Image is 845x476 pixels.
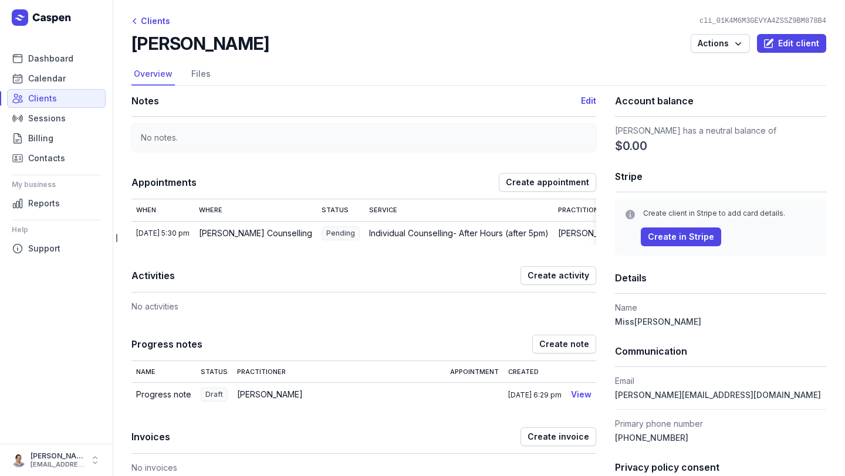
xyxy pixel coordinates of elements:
th: Status [196,361,232,383]
span: Contacts [28,151,65,165]
td: [PERSON_NAME] Counselling [194,221,317,245]
h1: Appointments [131,174,499,191]
h1: Activities [131,267,520,284]
span: Edit client [764,36,819,50]
nav: Tabs [131,63,826,86]
td: [PERSON_NAME] [232,383,445,407]
dt: Email [615,374,826,388]
span: Dashboard [28,52,73,66]
button: Edit [581,94,596,108]
span: [PERSON_NAME][EMAIL_ADDRESS][DOMAIN_NAME] [615,390,821,400]
span: Actions [698,36,743,50]
span: Clients [28,91,57,106]
img: User profile image [12,453,26,467]
div: [PERSON_NAME] [31,451,84,461]
span: Draft [201,387,228,402]
h2: [PERSON_NAME] [131,33,269,54]
h1: Details [615,270,826,286]
button: Edit client [757,34,826,53]
span: Create appointment [506,175,589,189]
button: Create in Stripe [641,227,721,246]
div: My business [12,175,101,194]
span: [PERSON_NAME] has a neutral balance of [615,125,776,135]
td: [PERSON_NAME] [553,221,628,245]
th: Where [194,199,317,221]
a: Overview [131,63,175,86]
div: cli_01K4M6M3GEVYA4ZSSZ9BM878B4 [695,16,831,26]
span: Reports [28,196,60,210]
td: Progress note [131,383,196,407]
h1: Account balance [615,93,826,109]
th: Practitioner [553,199,628,221]
div: Help [12,220,101,239]
div: No invoices [131,454,596,475]
div: [EMAIL_ADDRESS][DOMAIN_NAME] [31,461,84,469]
th: Status [317,199,364,221]
div: [DATE] 5:30 pm [136,229,190,238]
span: Create in Stripe [648,230,714,244]
th: Appointment [445,361,503,383]
div: Clients [131,14,170,28]
span: $0.00 [615,138,647,154]
span: Support [28,242,60,256]
h1: Invoices [131,429,520,445]
td: Individual Counselling- After Hours (after 5pm) [364,221,553,245]
h1: Privacy policy consent [615,459,826,475]
span: Billing [28,131,53,145]
th: Practitioner [232,361,445,383]
dt: Name [615,301,826,315]
h1: Progress notes [131,336,532,352]
dt: Primary phone number [615,417,826,431]
div: Create client in Stripe to add card details. [643,209,817,218]
span: [PERSON_NAME] [634,317,701,327]
th: Name [131,361,196,383]
div: No activities [131,293,596,314]
span: Calendar [28,72,66,86]
span: Create activity [528,268,589,283]
span: No notes. [141,132,178,142]
th: Service [364,199,553,221]
th: When [131,199,194,221]
h1: Stripe [615,168,826,185]
span: [PHONE_NUMBER] [615,433,688,443]
span: Pending [322,226,360,240]
span: Miss [615,317,634,327]
h1: Notes [131,93,581,109]
span: Create note [539,337,589,351]
span: Create invoice [528,430,589,444]
span: Sessions [28,111,66,125]
button: Actions [691,34,750,53]
th: Created [503,361,566,383]
a: View [571,389,591,399]
span: [DATE] 6:29 pm [508,390,562,399]
a: Files [189,63,213,86]
h1: Communication [615,343,826,359]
